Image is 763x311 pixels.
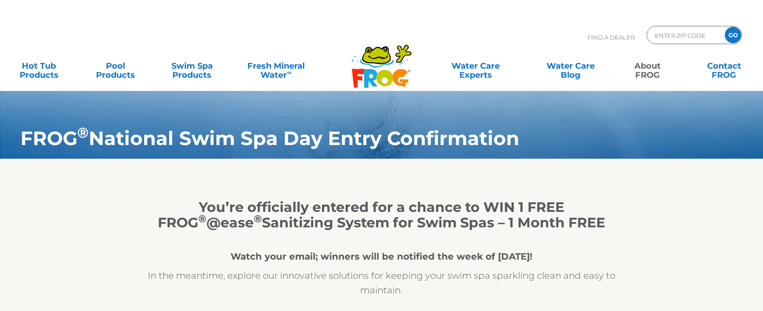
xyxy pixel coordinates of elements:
a: AboutFROG [617,57,677,75]
sup: ® [77,124,89,141]
a: Water CareBlog [541,57,601,75]
img: Frog Products Logo [346,33,417,88]
input: GO [725,27,741,43]
h1: FROG National Swim Spa Day Entry Confirmation [20,127,681,149]
a: Fresh MineralWater∞ [239,57,313,75]
p: In the meantime, explore our innovative solutions for keeping your swim spa sparkling clean and e... [132,268,632,297]
a: PoolProducts [85,57,145,75]
sup: ® [254,212,262,225]
strong: Watch your email; winners will be notified the week of [DATE]! [231,251,532,262]
a: ContactFROG [694,57,754,75]
a: Water CareExperts [427,57,524,75]
sup: ® [198,212,206,225]
a: Hot TubProducts [9,57,69,75]
a: Swim SpaProducts [162,57,222,75]
p: Find A Dealer [587,26,635,49]
sup: ∞ [287,69,291,76]
h1: You’re officially entered for a chance to WIN 1 FREE FROG @ease Sanitizing System for Swim Spas –... [132,200,632,231]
